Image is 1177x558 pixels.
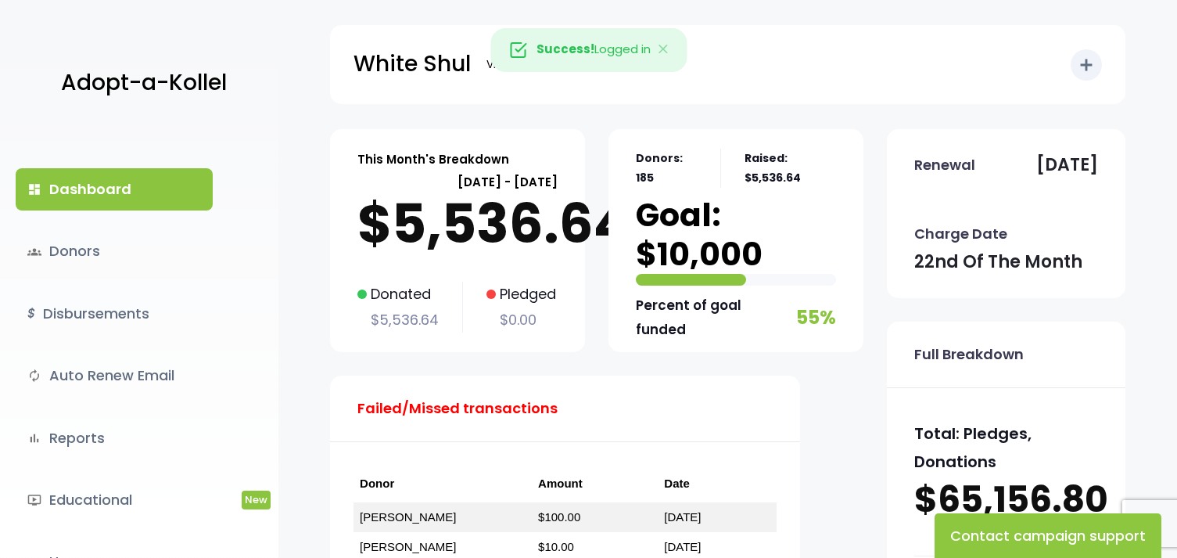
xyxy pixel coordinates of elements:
[61,63,227,103] p: Adopt-a-Kollel
[27,431,41,445] i: bar_chart
[353,45,471,84] p: White Shul
[914,342,1024,367] p: Full Breakdown
[914,476,1098,524] p: $65,156.80
[658,466,777,502] th: Date
[27,493,41,507] i: ondemand_video
[486,308,556,333] p: $0.00
[357,171,558,193] p: [DATE] - [DATE]
[664,540,701,553] a: [DATE]
[641,29,687,71] button: Close
[636,149,697,188] p: Donors: 185
[16,168,213,211] a: dashboardDashboard
[357,193,558,255] p: $5,536.64
[486,282,556,307] p: Pledged
[664,510,701,524] a: [DATE]
[935,513,1161,558] button: Contact campaign support
[914,419,1098,476] p: Total: Pledges, Donations
[27,303,35,326] i: $
[353,466,532,502] th: Donor
[357,149,509,170] p: This Month's Breakdown
[16,355,213,397] a: autorenewAuto Renew Email
[490,28,687,72] div: Logged in
[16,293,213,335] a: $Disbursements
[479,49,540,80] a: Visit Site
[1077,56,1096,74] i: add
[914,221,1007,247] p: Charge Date
[27,182,41,196] i: dashboard
[1036,149,1098,181] p: [DATE]
[357,396,558,421] p: Failed/Missed transactions
[357,282,439,307] p: Donated
[16,417,213,459] a: bar_chartReports
[360,540,456,553] a: [PERSON_NAME]
[357,308,439,333] p: $5,536.64
[538,540,574,553] a: $10.00
[636,196,836,274] p: Goal: $10,000
[538,510,580,524] a: $100.00
[914,153,975,178] p: Renewal
[53,45,227,121] a: Adopt-a-Kollel
[532,466,658,502] th: Amount
[16,479,213,521] a: ondemand_videoEducationalNew
[360,510,456,524] a: [PERSON_NAME]
[16,230,213,272] a: groupsDonors
[1071,49,1102,81] button: add
[745,149,836,188] p: Raised: $5,536.64
[27,369,41,383] i: autorenew
[796,301,836,334] p: 55%
[27,245,41,259] span: groups
[536,41,594,57] strong: Success!
[242,491,271,509] span: New
[914,247,1082,278] p: 22nd of the month
[636,293,792,341] p: Percent of goal funded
